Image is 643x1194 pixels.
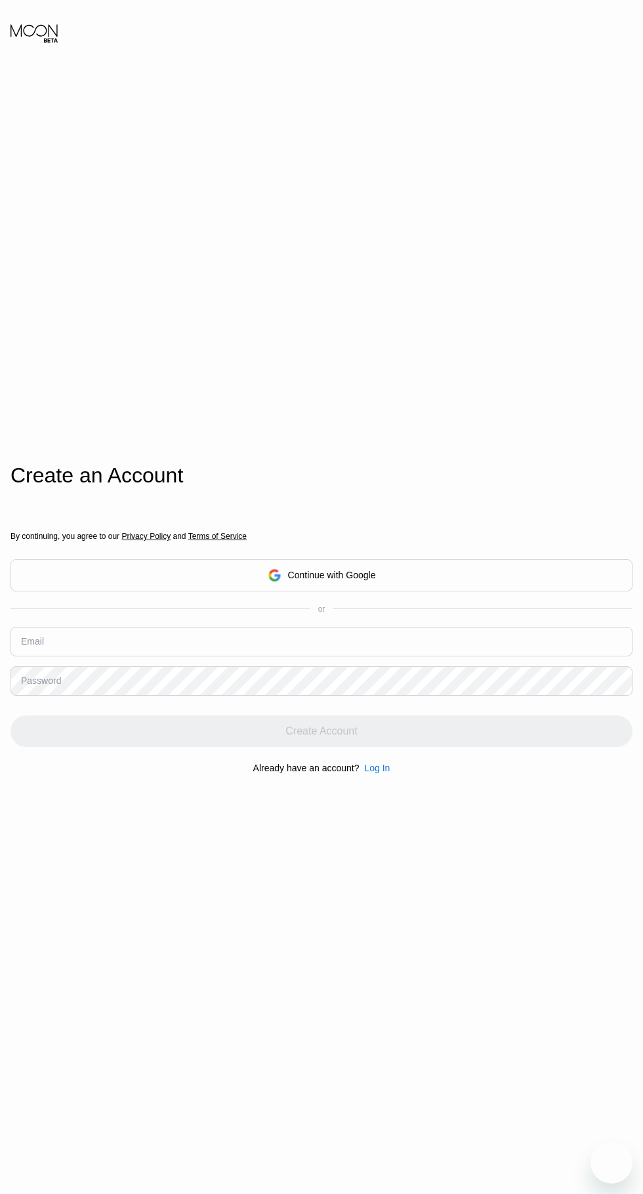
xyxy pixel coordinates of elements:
div: Continue with Google [10,559,633,591]
div: Log In [359,763,390,773]
div: By continuing, you agree to our [10,532,633,541]
div: Continue with Google [288,570,376,580]
div: Password [21,675,61,686]
span: Terms of Service [188,532,247,541]
div: Already have an account? [253,763,360,773]
span: and [171,532,188,541]
div: Email [21,636,44,647]
div: Create an Account [10,463,633,488]
div: or [318,605,325,614]
span: Privacy Policy [121,532,171,541]
div: Log In [364,763,390,773]
iframe: Button to launch messaging window [591,1141,633,1183]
